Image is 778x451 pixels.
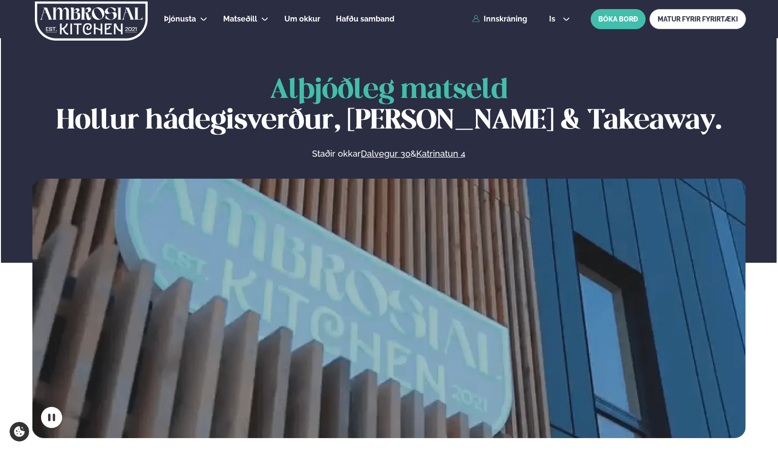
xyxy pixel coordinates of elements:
[10,422,29,441] a: Cookie settings
[549,15,558,23] span: is
[336,13,394,25] a: Hafðu samband
[32,75,746,137] h1: Hollur hádegisverður, [PERSON_NAME] & Takeaway.
[164,13,196,25] a: Þjónusta
[472,15,527,23] a: Innskráning
[208,148,570,160] p: Staðir okkar &
[284,13,320,25] a: Um okkur
[541,15,577,23] button: is
[223,13,257,25] a: Matseðill
[34,1,149,41] img: logo
[223,14,257,23] span: Matseðill
[284,14,320,23] span: Um okkur
[649,9,746,29] a: MATUR FYRIR FYRIRTÆKI
[270,77,508,104] span: Alþjóðleg matseld
[336,14,394,23] span: Hafðu samband
[164,14,196,23] span: Þjónusta
[416,148,465,160] a: Katrinatun 4
[361,148,411,160] a: Dalvegur 30
[591,9,646,29] button: BÓKA BORÐ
